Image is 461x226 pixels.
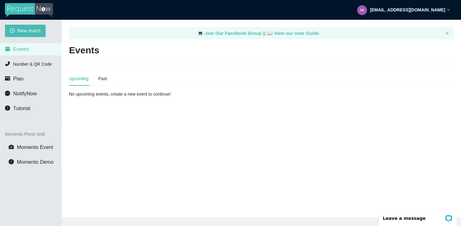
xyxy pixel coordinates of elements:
img: ff79fe8908a637fd15d01a5f075f681b [357,5,367,15]
span: info-circle [5,105,10,111]
a: laptop Join Our Facebook Group || [198,31,267,36]
span: down [447,8,450,11]
span: Number & QR Code [13,62,52,67]
button: plus-circleNew event [5,25,46,37]
div: Past [98,75,107,82]
span: Momento Event [17,144,53,150]
span: message [5,91,10,96]
img: RequestNow [5,3,53,17]
span: info-circle [9,159,14,164]
span: New event [17,27,41,35]
span: laptop [198,31,203,36]
div: Upcoming [69,75,88,82]
span: plus-circle [10,28,15,34]
span: laptop [267,31,273,36]
span: calendar [5,46,10,51]
iframe: LiveChat chat widget [374,207,461,226]
div: No upcoming events, create a new event to continue! [69,91,194,97]
strong: [EMAIL_ADDRESS][DOMAIN_NAME] [370,7,445,12]
span: camera [9,144,14,150]
span: phone [5,61,10,66]
span: Tutorial [13,105,30,111]
button: close [445,31,449,35]
span: Events [13,46,29,52]
span: Momento Demo [17,159,54,165]
h2: Events [69,44,99,57]
span: NotifyNow [13,91,37,97]
a: laptop View our User Guide [267,31,319,36]
span: Plan [13,76,24,82]
span: credit-card [5,76,10,81]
